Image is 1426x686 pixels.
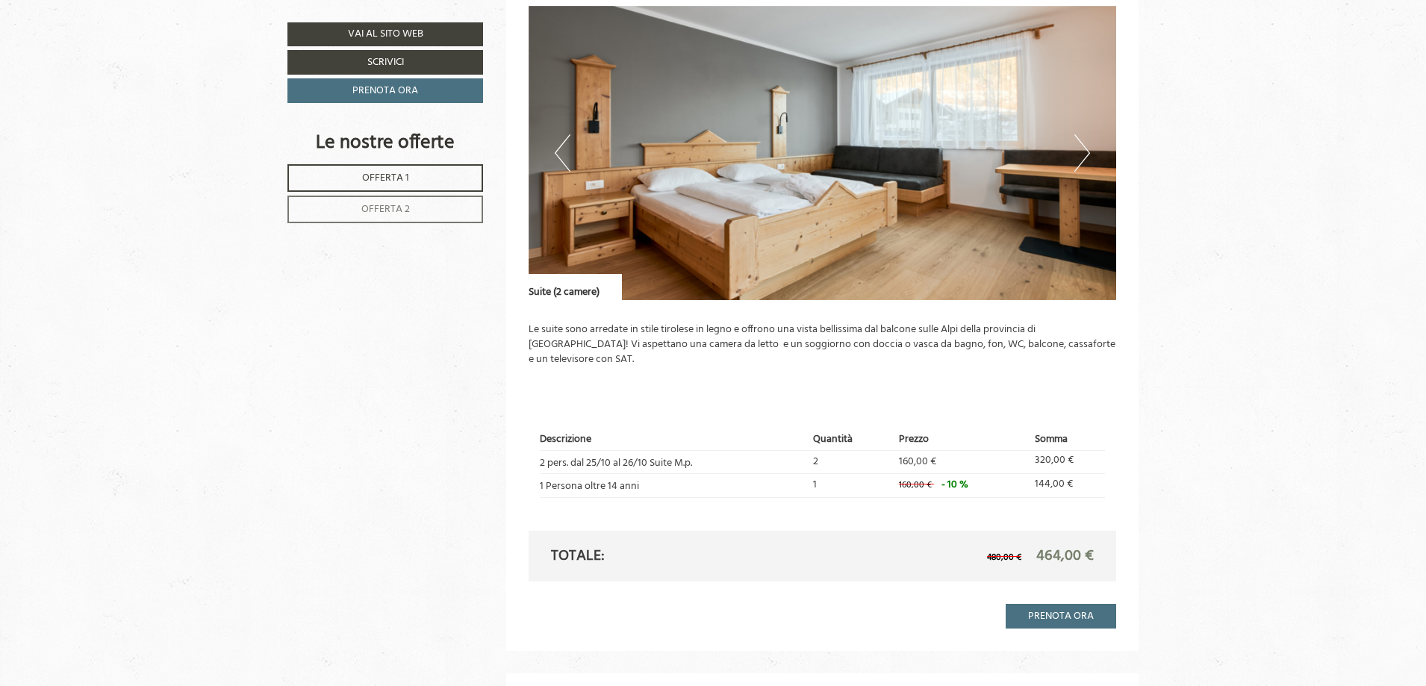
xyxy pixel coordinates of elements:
td: 320,00 € [1030,450,1105,473]
td: 1 Persona oltre 14 anni [540,474,809,497]
span: - 10 % [941,476,968,493]
td: 2 [808,450,893,473]
a: Scrivici [287,50,483,75]
td: 1 [808,474,893,497]
div: Le nostre offerte [287,129,483,157]
p: Le suite sono arredate in stile tirolese in legno e offrono una vista bellissima dal balcone sull... [529,322,1117,367]
span: Offerta 2 [361,201,410,218]
th: Prezzo [894,430,1030,450]
td: 2 pers. dal 25/10 al 26/10 Suite M.p. [540,450,809,473]
th: Descrizione [540,430,809,450]
span: 464,00 € [1036,544,1094,568]
button: Next [1074,134,1090,172]
span: 160,00 € [899,478,932,493]
a: Prenota ora [287,78,483,103]
span: 160,00 € [899,453,936,470]
div: Suite (2 camere) [529,274,622,300]
img: image [529,6,1117,300]
a: Vai al sito web [287,22,483,46]
button: Previous [555,134,570,172]
th: Somma [1030,430,1105,450]
td: 144,00 € [1030,474,1105,497]
th: Quantità [808,430,893,450]
span: 480,00 € [987,550,1021,565]
span: Offerta 1 [362,169,409,187]
div: Totale: [540,546,823,567]
a: Prenota ora [1006,604,1116,629]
